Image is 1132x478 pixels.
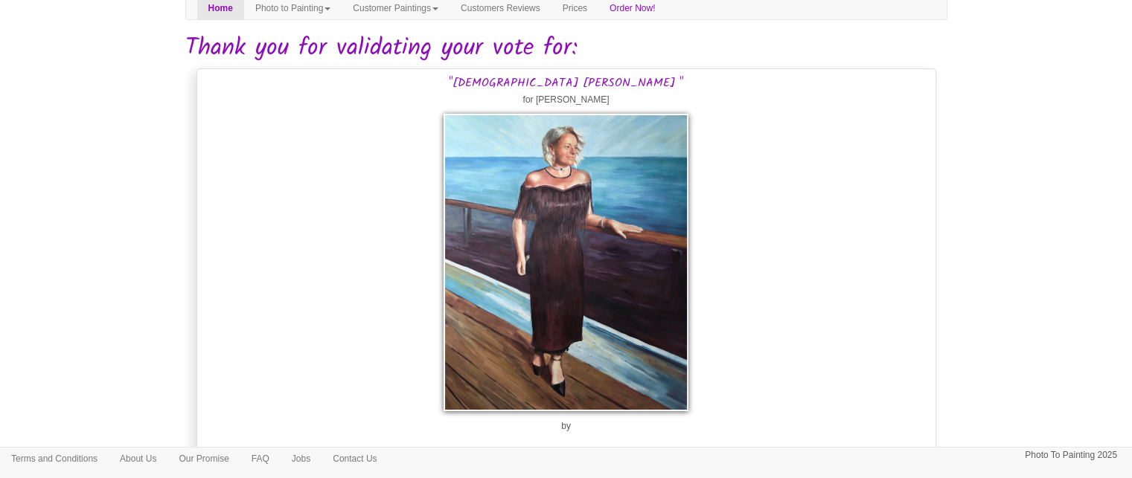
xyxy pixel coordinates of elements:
[240,448,281,470] a: FAQ
[185,35,947,61] h1: Thank you for validating your vote for:
[109,448,167,470] a: About Us
[322,448,388,470] a: Contact Us
[281,448,322,470] a: Jobs
[167,448,240,470] a: Our Promise
[201,419,932,434] p: by
[201,77,932,90] h3: "[DEMOGRAPHIC_DATA] [PERSON_NAME] "
[1025,448,1117,463] p: Photo To Painting 2025
[444,114,688,411] img: Lady Julija Stefanoviciene
[196,68,936,476] div: for [PERSON_NAME]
